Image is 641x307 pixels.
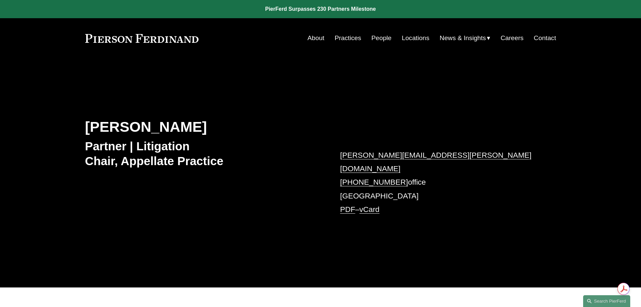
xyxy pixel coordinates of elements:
a: People [371,32,392,44]
h2: [PERSON_NAME] [85,118,321,135]
span: News & Insights [440,32,486,44]
h3: Partner | Litigation Chair, Appellate Practice [85,139,321,168]
a: PDF [340,205,355,214]
a: Careers [501,32,524,44]
a: About [308,32,324,44]
a: vCard [359,205,380,214]
a: Locations [402,32,429,44]
a: Practices [334,32,361,44]
a: folder dropdown [440,32,491,44]
a: [PERSON_NAME][EMAIL_ADDRESS][PERSON_NAME][DOMAIN_NAME] [340,151,532,173]
a: [PHONE_NUMBER] [340,178,408,186]
p: office [GEOGRAPHIC_DATA] – [340,149,536,217]
a: Contact [534,32,556,44]
a: Search this site [583,295,630,307]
